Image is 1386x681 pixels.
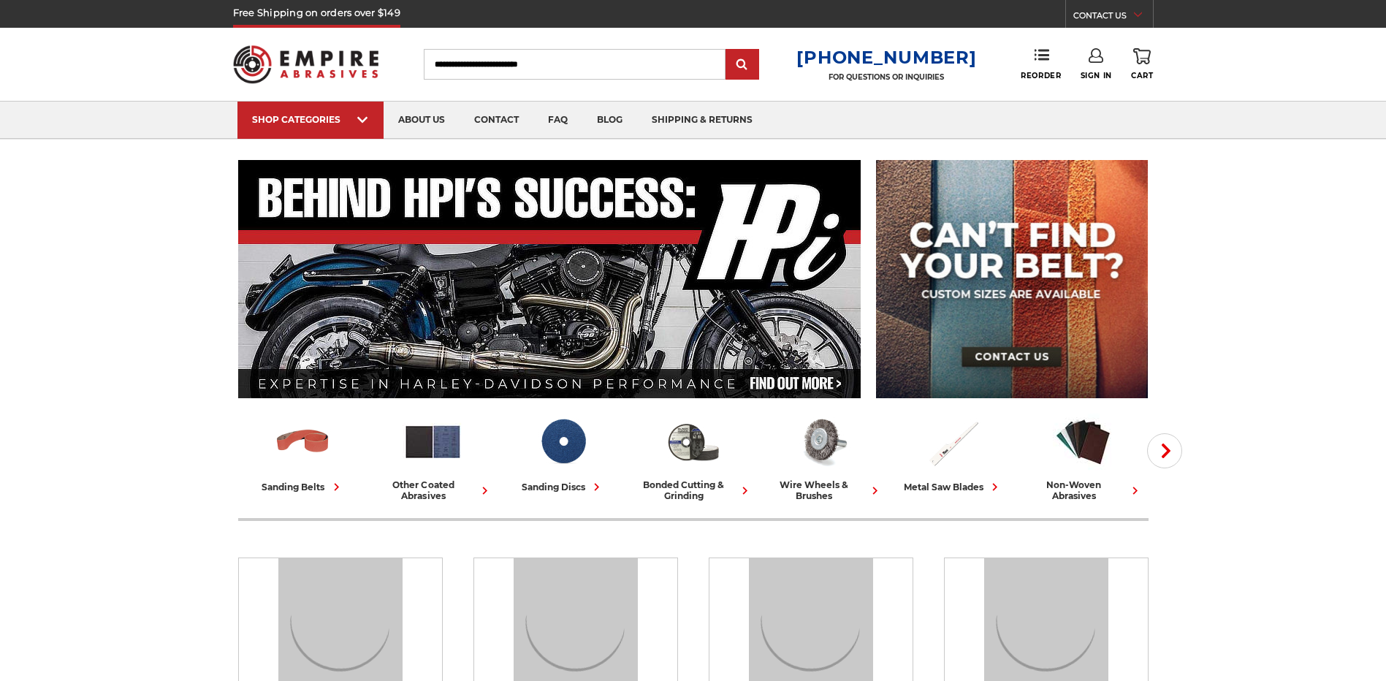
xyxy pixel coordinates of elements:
img: Sanding Discs [533,411,593,472]
span: Cart [1131,71,1153,80]
div: bonded cutting & grinding [634,479,753,501]
div: wire wheels & brushes [764,479,883,501]
a: Reorder [1021,48,1061,80]
a: CONTACT US [1073,7,1153,28]
a: non-woven abrasives [1024,411,1143,501]
img: Bonded Cutting & Grinding [663,411,723,472]
span: Sign In [1081,71,1112,80]
img: Banner for an interview featuring Horsepower Inc who makes Harley performance upgrades featured o... [238,160,861,398]
a: wire wheels & brushes [764,411,883,501]
a: sanding belts [244,411,362,495]
a: blog [582,102,637,139]
a: other coated abrasives [374,411,492,501]
a: contact [460,102,533,139]
span: Reorder [1021,71,1061,80]
a: sanding discs [504,411,622,495]
div: non-woven abrasives [1024,479,1143,501]
a: Cart [1131,48,1153,80]
div: SHOP CATEGORIES [252,114,369,125]
p: FOR QUESTIONS OR INQUIRIES [796,72,976,82]
a: faq [533,102,582,139]
a: [PHONE_NUMBER] [796,47,976,68]
div: metal saw blades [904,479,1002,495]
a: shipping & returns [637,102,767,139]
img: Empire Abrasives [233,36,379,93]
img: Other Coated Abrasives [403,411,463,472]
img: Sanding Belts [273,411,333,472]
img: Wire Wheels & Brushes [793,411,853,472]
a: about us [384,102,460,139]
img: Metal Saw Blades [923,411,983,472]
a: metal saw blades [894,411,1013,495]
div: sanding discs [522,479,604,495]
a: bonded cutting & grinding [634,411,753,501]
div: sanding belts [262,479,344,495]
div: other coated abrasives [374,479,492,501]
button: Next [1147,433,1182,468]
input: Submit [728,50,757,80]
img: promo banner for custom belts. [876,160,1148,398]
img: Non-woven Abrasives [1053,411,1113,472]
